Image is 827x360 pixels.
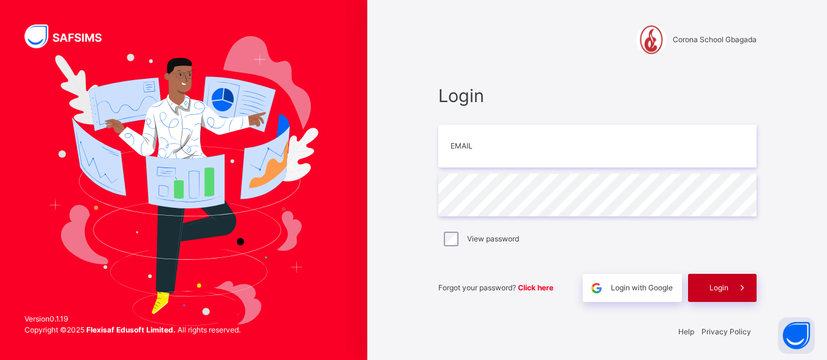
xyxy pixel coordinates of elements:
[702,327,751,336] a: Privacy Policy
[438,283,553,292] span: Forgot your password?
[24,325,241,334] span: Copyright © 2025 All rights reserved.
[86,325,176,334] strong: Flexisaf Edusoft Limited.
[467,233,519,244] label: View password
[678,327,694,336] a: Help
[24,24,116,48] img: SAFSIMS Logo
[49,36,319,326] img: Hero Image
[589,281,604,295] img: google.396cfc9801f0270233282035f929180a.svg
[518,283,553,292] a: Click here
[24,314,241,325] span: Version 0.1.19
[611,282,673,293] span: Login with Google
[438,83,757,109] span: Login
[673,34,757,45] span: Corona School Gbagada
[709,282,728,293] span: Login
[778,317,815,354] button: Open asap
